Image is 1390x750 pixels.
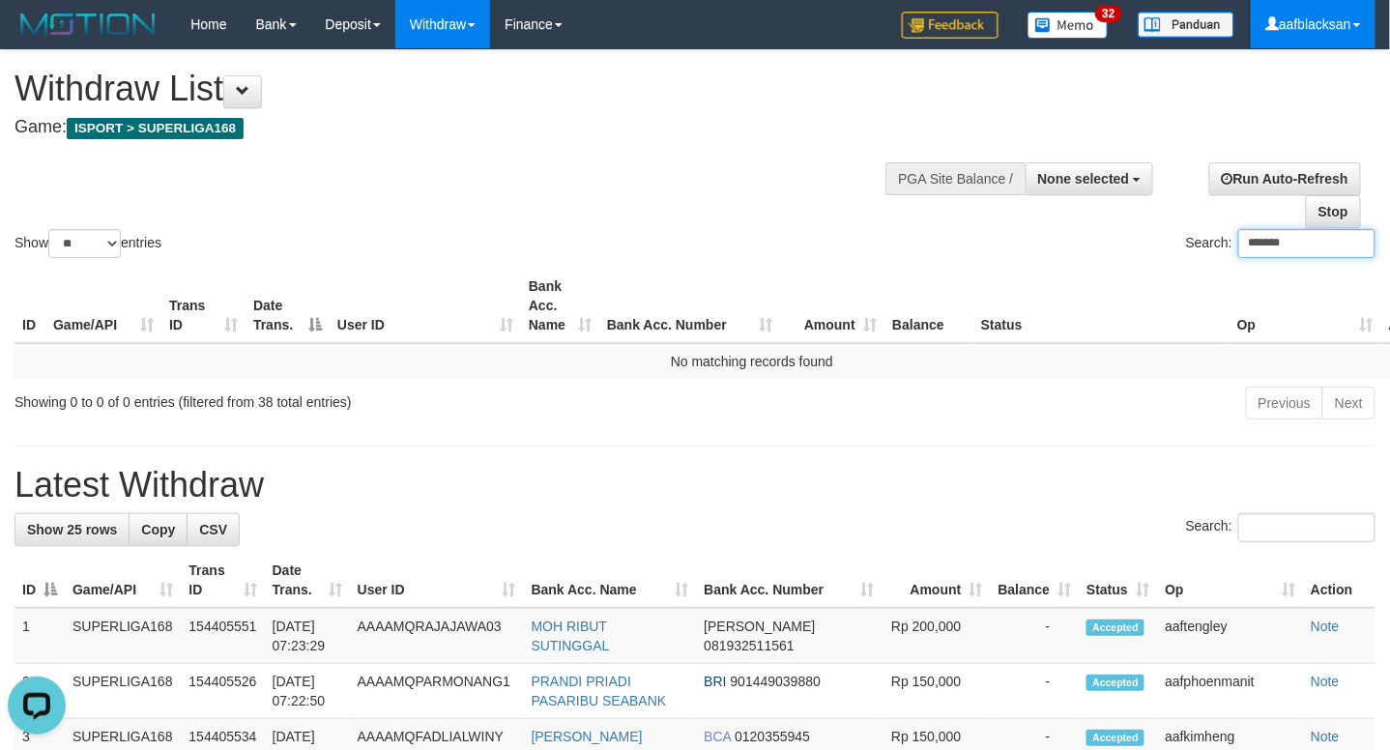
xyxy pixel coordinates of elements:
[14,385,565,412] div: Showing 0 to 0 of 0 entries (filtered from 38 total entries)
[882,553,990,608] th: Amount: activate to sort column ascending
[14,513,130,546] a: Show 25 rows
[1157,608,1303,664] td: aaftengley
[524,553,697,608] th: Bank Acc. Name: activate to sort column ascending
[532,729,643,744] a: [PERSON_NAME]
[696,553,882,608] th: Bank Acc. Number: activate to sort column ascending
[885,162,1025,195] div: PGA Site Balance /
[67,118,244,139] span: ISPORT > SUPERLIGA168
[14,229,161,258] label: Show entries
[129,513,188,546] a: Copy
[532,619,610,653] a: MOH RIBUT SUTINGGAL
[1303,553,1376,608] th: Action
[14,664,65,719] td: 2
[48,229,121,258] select: Showentries
[181,553,264,608] th: Trans ID: activate to sort column ascending
[735,729,810,744] span: Copy 0120355945 to clipboard
[330,269,521,343] th: User ID: activate to sort column ascending
[780,269,884,343] th: Amount: activate to sort column ascending
[14,269,45,343] th: ID
[1086,620,1144,636] span: Accepted
[1322,387,1376,419] a: Next
[521,269,599,343] th: Bank Acc. Name: activate to sort column ascending
[991,553,1080,608] th: Balance: activate to sort column ascending
[246,269,330,343] th: Date Trans.: activate to sort column descending
[991,664,1080,719] td: -
[181,608,264,664] td: 154405551
[1038,171,1130,187] span: None selected
[65,608,181,664] td: SUPERLIGA168
[1138,12,1234,38] img: panduan.png
[882,664,990,719] td: Rp 150,000
[532,674,667,708] a: PRANDI PRIADI PASARIBU SEABANK
[265,608,350,664] td: [DATE] 07:23:29
[265,553,350,608] th: Date Trans.: activate to sort column ascending
[1157,664,1303,719] td: aafphoenmanit
[187,513,240,546] a: CSV
[65,553,181,608] th: Game/API: activate to sort column ascending
[14,466,1376,505] h1: Latest Withdraw
[731,674,821,689] span: Copy 901449039880 to clipboard
[884,269,973,343] th: Balance
[65,664,181,719] td: SUPERLIGA168
[14,118,908,137] h4: Game:
[27,522,117,537] span: Show 25 rows
[14,70,908,108] h1: Withdraw List
[1311,619,1340,634] a: Note
[199,522,227,537] span: CSV
[902,12,999,39] img: Feedback.jpg
[1186,513,1376,542] label: Search:
[161,269,246,343] th: Trans ID: activate to sort column ascending
[704,729,731,744] span: BCA
[14,608,65,664] td: 1
[704,638,794,653] span: Copy 081932511561 to clipboard
[1186,229,1376,258] label: Search:
[1238,513,1376,542] input: Search:
[1311,674,1340,689] a: Note
[1026,162,1154,195] button: None selected
[350,664,524,719] td: AAAAMQPARMONANG1
[973,269,1230,343] th: Status
[8,8,66,66] button: Open LiveChat chat widget
[704,619,815,634] span: [PERSON_NAME]
[141,522,175,537] span: Copy
[350,608,524,664] td: AAAAMQRAJAJAWA03
[350,553,524,608] th: User ID: activate to sort column ascending
[1238,229,1376,258] input: Search:
[1086,730,1144,746] span: Accepted
[1230,269,1381,343] th: Op: activate to sort column ascending
[704,674,726,689] span: BRI
[1311,729,1340,744] a: Note
[1095,5,1121,22] span: 32
[1209,162,1361,195] a: Run Auto-Refresh
[181,664,264,719] td: 154405526
[265,664,350,719] td: [DATE] 07:22:50
[1157,553,1303,608] th: Op: activate to sort column ascending
[14,553,65,608] th: ID: activate to sort column descending
[991,608,1080,664] td: -
[1028,12,1109,39] img: Button%20Memo.svg
[599,269,780,343] th: Bank Acc. Number: activate to sort column ascending
[1246,387,1323,419] a: Previous
[45,269,161,343] th: Game/API: activate to sort column ascending
[1079,553,1157,608] th: Status: activate to sort column ascending
[14,10,161,39] img: MOTION_logo.png
[1306,195,1361,228] a: Stop
[882,608,990,664] td: Rp 200,000
[1086,675,1144,691] span: Accepted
